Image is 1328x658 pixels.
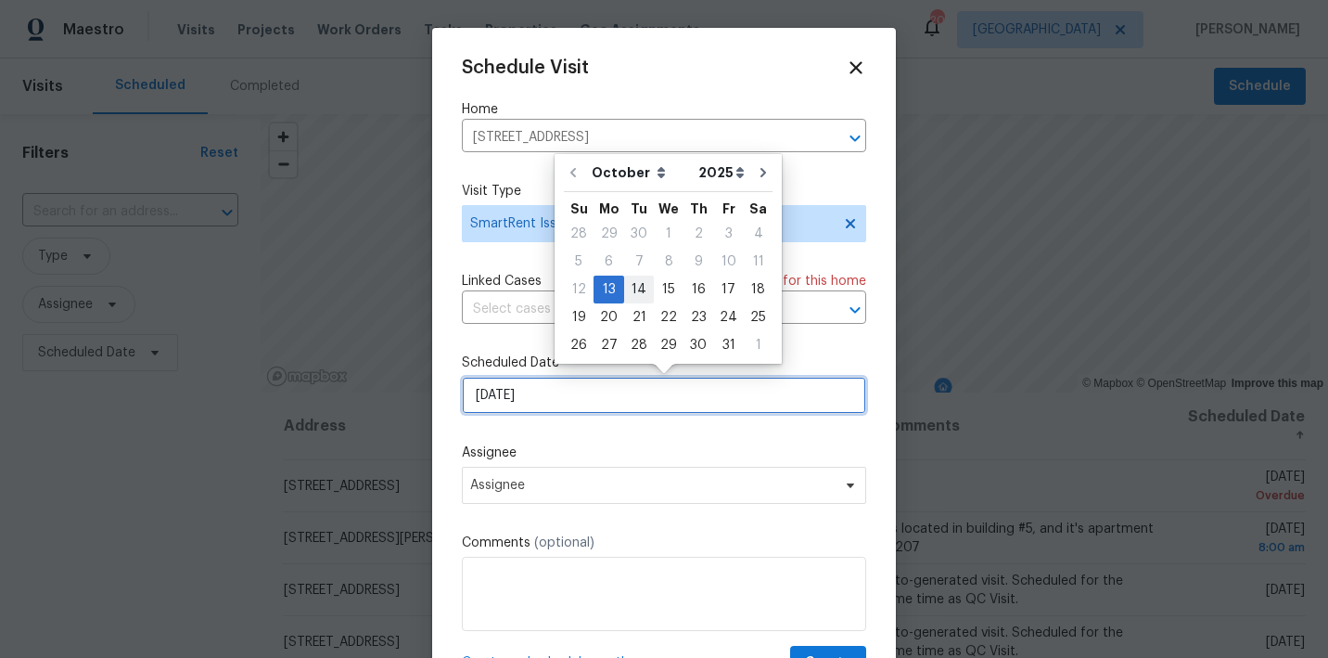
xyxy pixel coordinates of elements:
div: Sat Oct 04 2025 [744,220,773,248]
div: Wed Oct 01 2025 [654,220,683,248]
div: Fri Oct 31 2025 [713,331,744,359]
button: Open [842,125,868,151]
div: 13 [594,277,624,303]
div: Wed Oct 15 2025 [654,276,683,303]
div: 6 [594,249,624,275]
div: Fri Oct 24 2025 [713,303,744,331]
div: 15 [654,277,683,303]
div: 1 [744,332,773,358]
select: Month [587,159,694,187]
div: Mon Oct 06 2025 [594,248,624,276]
div: 26 [564,332,594,358]
input: M/D/YYYY [462,377,866,414]
div: 18 [744,277,773,303]
div: 23 [683,304,713,330]
div: 17 [713,277,744,303]
div: 22 [654,304,683,330]
div: 1 [654,221,683,247]
div: Tue Oct 14 2025 [624,276,654,303]
div: 4 [744,221,773,247]
div: Sun Oct 12 2025 [564,276,594,303]
div: Fri Oct 10 2025 [713,248,744,276]
div: 5 [564,249,594,275]
div: Sun Oct 26 2025 [564,331,594,359]
abbr: Friday [722,202,735,215]
div: Fri Oct 03 2025 [713,220,744,248]
div: 27 [594,332,624,358]
div: Tue Sep 30 2025 [624,220,654,248]
div: 19 [564,304,594,330]
div: Thu Oct 02 2025 [683,220,713,248]
input: Enter in an address [462,123,814,152]
span: Assignee [470,478,834,493]
div: 28 [624,332,654,358]
abbr: Monday [599,202,619,215]
input: Select cases [462,295,814,324]
div: Mon Oct 20 2025 [594,303,624,331]
select: Year [694,159,749,187]
div: Wed Oct 22 2025 [654,303,683,331]
span: (optional) [534,536,594,549]
button: Go to previous month [559,154,587,191]
div: 7 [624,249,654,275]
abbr: Saturday [749,202,767,215]
div: Thu Oct 16 2025 [683,276,713,303]
div: 3 [713,221,744,247]
div: Thu Oct 23 2025 [683,303,713,331]
div: Sun Oct 05 2025 [564,248,594,276]
abbr: Tuesday [631,202,647,215]
div: Sun Oct 19 2025 [564,303,594,331]
div: 16 [683,277,713,303]
div: 10 [713,249,744,275]
div: Sat Oct 25 2025 [744,303,773,331]
div: 8 [654,249,683,275]
div: Thu Oct 09 2025 [683,248,713,276]
abbr: Thursday [690,202,708,215]
div: Sat Oct 11 2025 [744,248,773,276]
button: Go to next month [749,154,777,191]
div: 29 [654,332,683,358]
div: Tue Oct 21 2025 [624,303,654,331]
span: Linked Cases [462,272,542,290]
div: 28 [564,221,594,247]
div: 31 [713,332,744,358]
div: 21 [624,304,654,330]
label: Home [462,100,866,119]
label: Assignee [462,444,866,462]
div: 25 [744,304,773,330]
div: 20 [594,304,624,330]
span: Close [846,58,866,78]
div: 14 [624,277,654,303]
div: Sat Nov 01 2025 [744,331,773,359]
label: Comments [462,534,866,552]
div: Mon Oct 27 2025 [594,331,624,359]
div: 9 [683,249,713,275]
div: Tue Oct 07 2025 [624,248,654,276]
div: 11 [744,249,773,275]
div: Thu Oct 30 2025 [683,331,713,359]
div: Mon Sep 29 2025 [594,220,624,248]
div: Wed Oct 29 2025 [654,331,683,359]
div: Sun Sep 28 2025 [564,220,594,248]
span: SmartRent Issue [470,214,831,233]
div: 24 [713,304,744,330]
div: 29 [594,221,624,247]
div: 12 [564,277,594,303]
div: Wed Oct 08 2025 [654,248,683,276]
div: Mon Oct 13 2025 [594,276,624,303]
label: Scheduled Date [462,354,866,372]
div: Sat Oct 18 2025 [744,276,773,303]
abbr: Sunday [570,202,588,215]
div: Tue Oct 28 2025 [624,331,654,359]
div: 2 [683,221,713,247]
span: Schedule Visit [462,58,589,77]
div: Fri Oct 17 2025 [713,276,744,303]
div: 30 [683,332,713,358]
abbr: Wednesday [658,202,679,215]
label: Visit Type [462,182,866,200]
button: Open [842,297,868,323]
div: 30 [624,221,654,247]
